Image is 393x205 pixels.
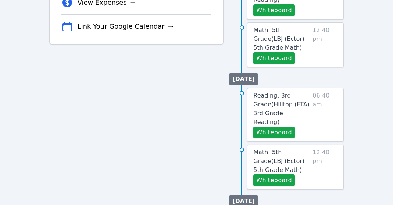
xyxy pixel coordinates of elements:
span: 12:40 pm [312,148,337,186]
button: Whiteboard [253,4,295,16]
a: Link Your Google Calendar [78,21,174,32]
a: Math: 5th Grade(LBJ (Ector) 5th Grade Math) [253,26,310,52]
button: Whiteboard [253,52,295,64]
button: Whiteboard [253,174,295,186]
a: Math: 5th Grade(LBJ (Ector) 5th Grade Math) [253,148,310,174]
span: Reading: 3rd Grade ( Hilltop (FTA) 3rd Grade Reading ) [253,92,310,126]
button: Whiteboard [253,127,295,138]
span: 06:40 am [312,91,337,138]
span: Math: 5th Grade ( LBJ (Ector) 5th Grade Math ) [253,26,304,51]
span: Math: 5th Grade ( LBJ (Ector) 5th Grade Math ) [253,149,304,173]
a: Reading: 3rd Grade(Hilltop (FTA) 3rd Grade Reading) [253,91,310,127]
li: [DATE] [229,73,258,85]
span: 12:40 pm [312,26,337,64]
